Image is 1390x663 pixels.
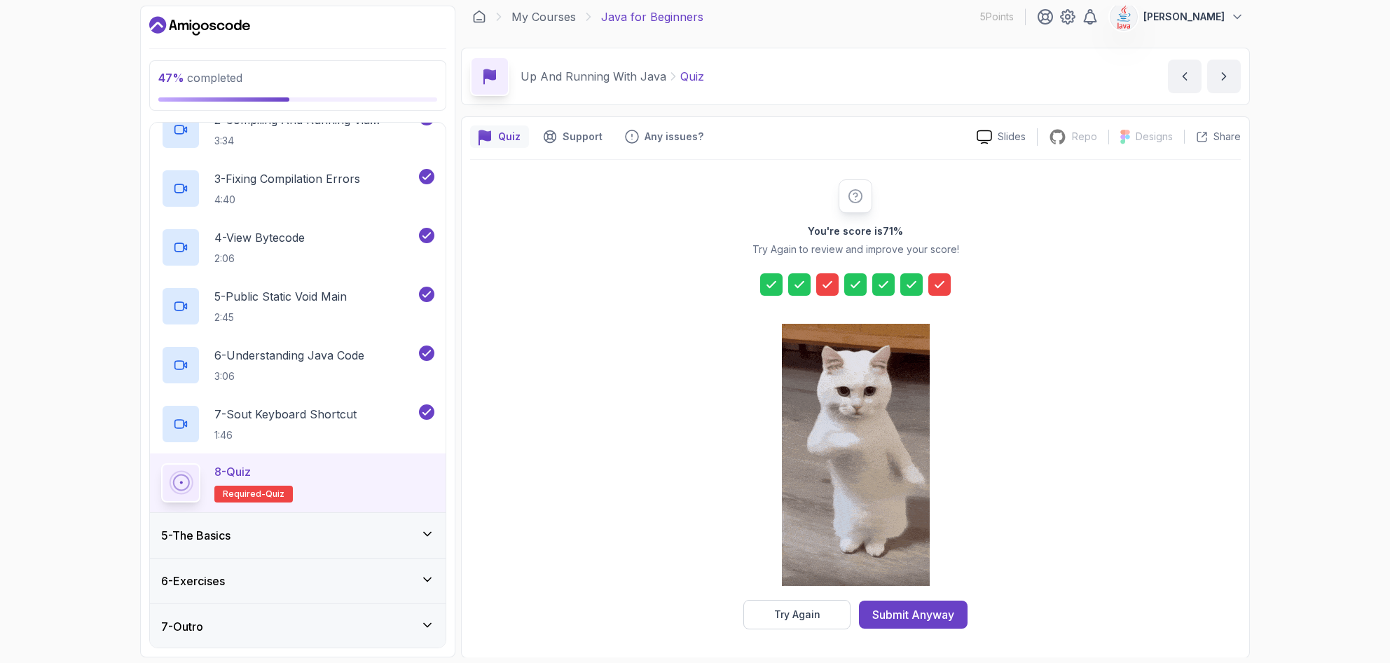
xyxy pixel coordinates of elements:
[472,10,486,24] a: Dashboard
[511,8,576,25] a: My Courses
[752,242,959,257] p: Try Again to review and improve your score!
[149,15,250,37] a: Dashboard
[223,488,266,500] span: Required-
[980,10,1014,24] p: 5 Points
[214,369,364,383] p: 3:06
[161,404,434,444] button: 7-Sout Keyboard Shortcut1:46
[214,310,347,324] p: 2:45
[214,170,360,187] p: 3 - Fixing Compilation Errors
[563,130,603,144] p: Support
[158,71,242,85] span: completed
[1136,130,1173,144] p: Designs
[965,130,1037,144] a: Slides
[214,463,251,480] p: 8 - Quiz
[214,428,357,442] p: 1:46
[1184,130,1241,144] button: Share
[601,8,703,25] p: Java for Beginners
[521,68,666,85] p: Up And Running With Java
[1072,130,1097,144] p: Repo
[645,130,703,144] p: Any issues?
[161,463,434,503] button: 8-QuizRequired-quiz
[161,228,434,267] button: 4-View Bytecode2:06
[214,252,305,266] p: 2:06
[150,513,446,558] button: 5-The Basics
[1213,130,1241,144] p: Share
[214,406,357,423] p: 7 - Sout Keyboard Shortcut
[150,604,446,649] button: 7-Outro
[808,224,903,238] h2: You're score is 71 %
[161,110,434,149] button: 2-Compiling And Running Via Terminal3:34
[743,600,851,629] button: Try Again
[1143,10,1225,24] p: [PERSON_NAME]
[214,347,364,364] p: 6 - Understanding Java Code
[680,68,704,85] p: Quiz
[617,125,712,148] button: Feedback button
[161,618,203,635] h3: 7 - Outro
[859,601,968,629] button: Submit Anyway
[470,125,529,148] button: quiz button
[214,193,360,207] p: 4:40
[266,488,284,500] span: quiz
[161,527,230,544] h3: 5 - The Basics
[872,606,954,623] div: Submit Anyway
[774,608,820,622] div: Try Again
[535,125,611,148] button: Support button
[214,288,347,305] p: 5 - Public Static Void Main
[161,169,434,208] button: 3-Fixing Compilation Errors4:40
[214,229,305,246] p: 4 - View Bytecode
[214,134,416,148] p: 3:34
[1110,4,1137,30] img: user profile image
[998,130,1026,144] p: Slides
[782,324,930,586] img: cool-cat
[1207,60,1241,93] button: next content
[161,346,434,385] button: 6-Understanding Java Code3:06
[150,559,446,603] button: 6-Exercises
[158,71,184,85] span: 47 %
[161,573,225,589] h3: 6 - Exercises
[1110,3,1244,31] button: user profile image[PERSON_NAME]
[498,130,521,144] p: Quiz
[1168,60,1202,93] button: previous content
[161,287,434,326] button: 5-Public Static Void Main2:45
